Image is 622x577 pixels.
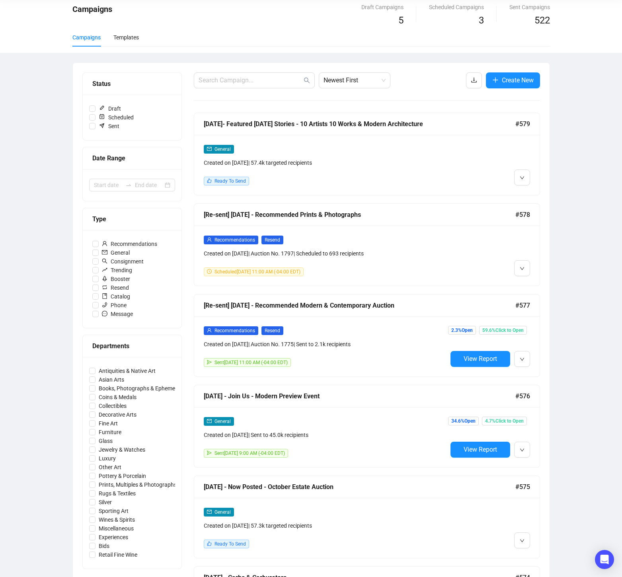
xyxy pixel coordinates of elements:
span: mail [207,419,212,423]
span: Sent [DATE] 9:00 AM (-04:00 EDT) [214,450,285,456]
span: 34.6% Open [448,417,479,425]
a: [Re-sent] [DATE] - Recommended Prints & Photographs#578userRecommendationsResendCreated on [DATE]... [194,203,540,286]
div: Status [92,79,172,89]
span: Luxury [96,454,119,463]
div: Templates [113,33,139,42]
span: Campaigns [72,4,112,14]
span: clock-circle [207,269,212,274]
span: 522 [534,15,550,26]
span: Scheduled [96,113,137,122]
span: send [207,450,212,455]
span: Prints, Multiples & Photographs [96,480,180,489]
span: mail [207,509,212,514]
span: 59.6% Click to Open [479,326,527,335]
span: mail [102,250,107,255]
span: Newest First [324,73,386,88]
span: Ready To Send [214,178,246,184]
span: rocket [102,276,107,281]
span: Other Art [96,463,125,472]
span: Resend [261,236,283,244]
span: Silver [96,498,115,507]
div: Open Intercom Messenger [595,550,614,569]
span: download [471,77,477,83]
span: #575 [515,482,530,492]
span: down [520,175,525,180]
span: 3 [479,15,484,26]
div: Created on [DATE] | 57.3k targeted recipients [204,521,447,530]
span: View Report [464,446,497,453]
div: Draft Campaigns [361,3,404,12]
span: #579 [515,119,530,129]
span: Decorative Arts [96,410,140,419]
span: #577 [515,300,530,310]
span: Trending [99,266,135,275]
span: retweet [102,285,107,290]
div: Created on [DATE] | 57.4k targeted recipients [204,158,447,167]
span: Books, Photographs & Ephemera [96,384,183,393]
span: Resend [261,326,283,335]
span: #576 [515,391,530,401]
span: plus [492,77,499,83]
div: Sent Campaigns [509,3,550,12]
a: [Re-sent] [DATE] - Recommended Modern & Contemporary Auction#577userRecommendationsResendCreated ... [194,294,540,377]
span: Sent [DATE] 11:00 AM (-04:00 EDT) [214,360,288,365]
span: down [520,448,525,452]
span: search [304,77,310,84]
span: Bids [96,542,113,550]
div: [Re-sent] [DATE] - Recommended Prints & Photographs [204,210,515,220]
span: Experiences [96,533,131,542]
input: Start date [94,181,122,189]
span: user [102,241,107,246]
span: Sent [96,122,123,131]
span: Jewelry & Watches [96,445,148,454]
span: search [102,258,107,264]
a: [DATE] - Join Us - Modern Preview Event#576mailGeneralCreated on [DATE]| Sent to 45.0k recipients... [194,385,540,468]
div: Scheduled Campaigns [429,3,484,12]
div: Campaigns [72,33,101,42]
div: Date Range [92,153,172,163]
span: Rugs & Textiles [96,489,139,498]
span: 5 [398,15,404,26]
span: Booster [99,275,133,283]
span: Draft [96,104,124,113]
span: Sporting Art [96,507,132,515]
input: Search Campaign... [199,76,302,85]
span: Pottery & Porcelain [96,472,149,480]
span: Resend [99,283,132,292]
div: [DATE] - Join Us - Modern Preview Event [204,391,515,401]
span: like [207,178,212,183]
span: Scheduled [DATE] 11:00 AM (-04:00 EDT) [214,269,300,275]
span: Consignment [99,257,147,266]
span: General [214,509,231,515]
button: View Report [450,351,510,367]
span: Fine Art [96,419,121,428]
span: General [99,248,133,257]
div: Departments [92,341,172,351]
span: Furniture [96,428,125,437]
span: message [102,311,107,316]
span: down [520,357,525,362]
div: [DATE]- Featured [DATE] Stories - 10 Artists 10 Works & Modern Architecture [204,119,515,129]
span: Wines & Spirits [96,515,138,524]
input: End date [135,181,163,189]
span: Asian Arts [96,375,127,384]
span: General [214,146,231,152]
button: Create New [486,72,540,88]
span: Antiquities & Native Art [96,366,159,375]
span: Recommendations [214,328,255,333]
div: Created on [DATE] | Sent to 45.0k recipients [204,431,447,439]
span: Collectibles [96,402,130,410]
span: Recommendations [99,240,160,248]
div: Created on [DATE] | Auction No. 1775 | Sent to 2.1k recipients [204,340,447,349]
span: Glass [96,437,116,445]
span: user [207,328,212,333]
span: down [520,266,525,271]
div: Created on [DATE] | Auction No. 1797 | Scheduled to 693 recipients [204,249,447,258]
div: [DATE] - Now Posted - October Estate Auction [204,482,515,492]
span: General [214,419,231,424]
span: Recommendations [214,237,255,243]
span: Coins & Medals [96,393,140,402]
span: send [207,360,212,365]
span: down [520,538,525,543]
span: to [125,182,132,188]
